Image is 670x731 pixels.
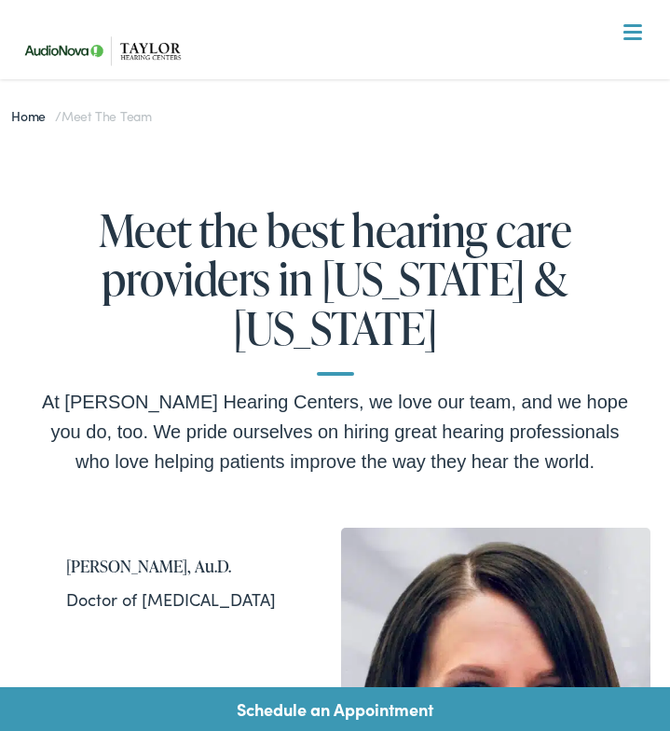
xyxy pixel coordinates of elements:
a: What We Offer [27,75,656,132]
span: / [11,106,152,125]
div: At [PERSON_NAME] Hearing Centers, we love our team, and we hope you do, too. We pride ourselves o... [37,387,634,476]
span: Meet the Team [62,106,152,125]
a: Home [11,106,55,125]
h1: Meet the best hearing care providers in [US_STATE] & [US_STATE] [37,205,634,376]
div: Doctor of [MEDICAL_DATA] [66,587,281,611]
h2: [PERSON_NAME], Au.D. [66,556,281,576]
